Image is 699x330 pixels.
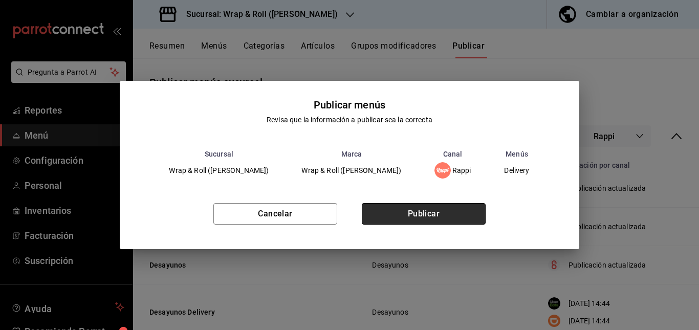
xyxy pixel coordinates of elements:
button: Publicar [362,203,486,225]
th: Menús [487,150,546,158]
th: Sucursal [152,150,285,158]
div: Publicar menús [314,97,385,113]
th: Marca [285,150,418,158]
td: Wrap & Roll ([PERSON_NAME]) [285,158,418,183]
div: Revisa que la información a publicar sea la correcta [267,115,432,125]
td: Wrap & Roll ([PERSON_NAME]) [152,158,285,183]
th: Canal [418,150,488,158]
span: Delivery [504,167,529,174]
button: Cancelar [213,203,337,225]
div: Rappi [434,162,471,179]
